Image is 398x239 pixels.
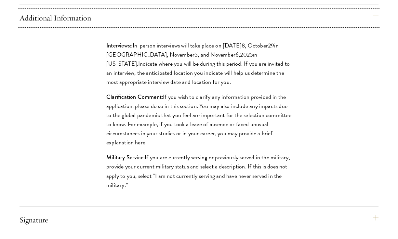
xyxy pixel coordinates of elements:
[235,50,239,59] span: 6
[106,92,292,147] p: If you wish to clarify any information provided in the application, please do so in this section....
[106,50,258,68] span: in [US_STATE].
[106,153,292,189] p: If you are currently serving or previously served in the military, provide your current military ...
[268,41,274,50] span: 29
[194,50,198,59] span: 5
[106,93,163,101] strong: Clarification Comment:
[242,41,245,50] span: 8
[198,50,235,59] span: , and November
[240,50,246,59] span: 20
[133,41,242,50] span: In-person interviews will take place on [DATE]
[106,153,145,162] strong: Military Service:
[247,50,253,59] span: 25
[106,41,279,59] span: in [GEOGRAPHIC_DATA], November
[20,212,378,228] button: Signature
[245,41,268,50] span: , October
[106,41,131,50] strong: Interviews:
[239,50,240,59] span: ,
[20,10,378,26] button: Additional Information
[106,41,292,86] p: : Indicate where you will be during this period. If you are invited to an interview, the anticipa...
